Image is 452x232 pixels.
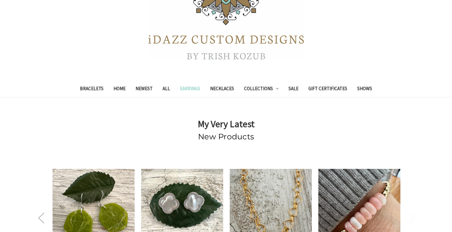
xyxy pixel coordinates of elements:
a: All [158,82,175,97]
a: Shows [352,82,377,97]
a: Necklaces [205,82,239,97]
button: Next [405,208,417,227]
a: Home [108,82,131,97]
strong: My Very Latest [198,118,255,130]
a: Sale [284,82,303,97]
a: Gift Certificates [303,82,352,97]
a: Bracelets [75,82,108,97]
a: Collections [239,82,284,97]
h2: New Products [53,131,399,143]
a: Newest [131,82,158,97]
a: Earrings [175,82,205,97]
button: Previous [35,208,47,227]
